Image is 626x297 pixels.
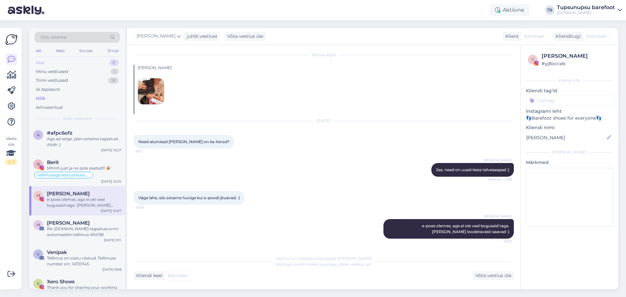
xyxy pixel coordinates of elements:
[524,33,544,40] span: Estonian
[526,96,613,105] input: Lisa tag
[526,108,613,115] p: Instagrami leht
[136,205,160,210] span: 10:06
[108,77,119,84] div: 18
[101,179,121,184] div: [DATE] 10:25
[557,10,615,15] div: [DOMAIN_NAME]
[526,149,613,155] div: [PERSON_NAME]
[40,34,67,41] span: Otsi kliente
[436,167,509,172] span: Jaa, need on uued laste talvesaapad :)
[545,6,554,15] div: TB
[168,272,188,279] span: Estonian
[138,78,164,104] img: attachment
[557,5,615,10] div: Tupsunupsu barefoot
[37,222,40,227] span: M
[54,47,66,55] div: Web
[47,130,72,136] span: #afpc6ofz
[526,115,613,122] p: 👣Barefoot shoes for everyone👣
[63,116,92,122] span: Kõik vestlused
[473,271,514,280] div: Võta vestlus üle
[5,136,17,165] div: Vaata siia
[37,193,40,198] span: M
[422,223,510,234] span: e-poes olemas, aga ei ole veel koguseid taga. [PERSON_NAME] loodetavasti saavad :)
[5,159,17,165] div: 2 / 3
[526,124,613,131] p: Kliendi nimi
[37,132,40,137] span: a
[47,191,90,197] span: Mari-Liis
[526,87,613,94] p: Kliendi tag'id
[36,104,63,111] div: Arhiveeritud
[484,158,512,163] span: [PERSON_NAME]
[36,95,45,102] div: Kõik
[484,214,512,219] span: [PERSON_NAME]
[137,33,175,40] span: [PERSON_NAME]
[47,279,75,285] span: Xero Shoes
[487,239,512,244] span: 10:07
[36,86,60,93] div: AI Assistent
[37,173,90,177] span: tellimusega seotud küsumus
[101,148,121,153] div: [DATE] 10:27
[526,78,613,83] div: Kliendi info
[47,285,121,296] div: Thank you for sharing your working hours. How can I assist you with Tupsunupsu Barefoot products ...
[36,68,68,75] div: Minu vestlused
[5,33,18,46] img: Askly Logo
[542,60,611,67] div: # yj8occeb
[35,47,42,55] div: All
[503,33,519,40] div: Klient
[47,136,121,148] div: Aga asi selge, jään ootama tagastust. Aitäh :)
[47,255,121,267] div: Tellimus on vastu võetud. Tellimuse number on:: 14720145
[276,262,372,267] span: Vestluse ülevõtmiseks vajutage
[47,197,121,208] div: e-poes olemas, aga ei ole veel koguseid taga. [PERSON_NAME] loodetavasti saavad :)
[47,159,59,165] span: Berit
[276,256,372,261] span: Vestlus on määratud kasutajale [PERSON_NAME]
[47,165,121,171] div: Mhmh just ja no pole paelad!!! 🎉
[47,226,121,238] div: Re: [DOMAIN_NAME] tagastusvormi automaatkiri tellimus #34138
[106,47,120,55] div: Email
[336,262,372,267] i: „Võtke vestlus üle”
[36,77,68,84] div: Tiimi vestlused
[490,4,529,16] div: Aktiivne
[36,59,44,66] div: Uus
[47,220,90,226] span: Marjana M
[37,252,39,257] span: V
[37,281,39,286] span: X
[138,139,230,144] span: Need alumised [PERSON_NAME] on ka Xerod?
[225,32,266,41] div: Võta vestlus üle
[138,65,514,71] div: [PERSON_NAME]
[487,177,512,182] span: Nähtud ✓ 9:58
[47,249,67,255] span: Venipak
[184,33,217,40] div: juhib vestlust
[101,208,121,213] div: [DATE] 10:07
[553,33,581,40] div: Klienditugi
[134,272,162,279] div: Kliendi keel
[111,68,119,75] div: 1
[109,59,119,66] div: 0
[526,134,605,141] input: Lisa nimi
[586,33,606,40] span: Estonian
[37,162,40,167] span: B
[526,159,613,166] p: Märkmed
[138,195,240,200] span: Väga lahe, siis ootame huviga kui e-poodi jõuavad. :)
[78,47,94,55] div: Socials
[542,52,611,60] div: [PERSON_NAME]
[134,52,514,58] div: Vestlus algas
[104,238,121,243] div: [DATE] 9:11
[134,118,514,124] div: [DATE]
[136,149,160,154] span: 9:57
[557,5,622,15] a: Tupsunupsu barefoot[DOMAIN_NAME]
[102,267,121,272] div: [DATE] 9:08
[531,57,534,62] span: y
